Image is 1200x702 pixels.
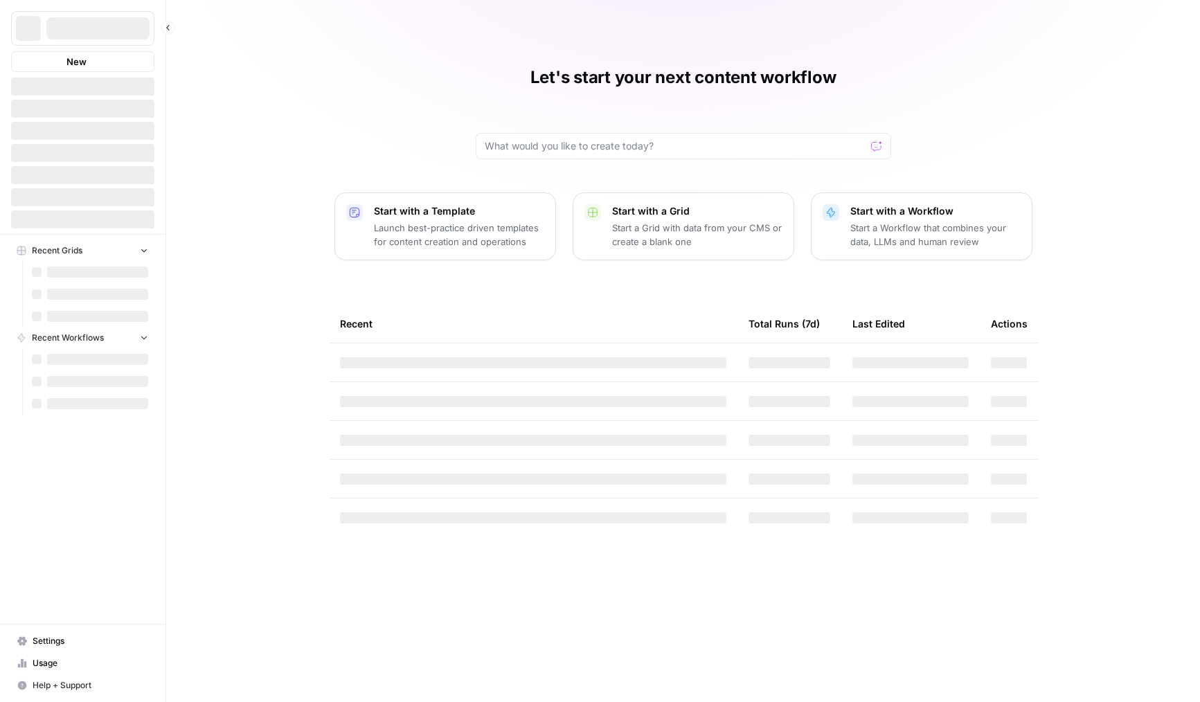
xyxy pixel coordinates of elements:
[11,652,154,674] a: Usage
[612,204,782,218] p: Start with a Grid
[11,240,154,261] button: Recent Grids
[32,332,104,344] span: Recent Workflows
[334,192,556,260] button: Start with a TemplateLaunch best-practice driven templates for content creation and operations
[33,635,148,647] span: Settings
[852,305,905,343] div: Last Edited
[850,204,1021,218] p: Start with a Workflow
[33,657,148,669] span: Usage
[32,244,82,257] span: Recent Grids
[850,221,1021,249] p: Start a Workflow that combines your data, LLMs and human review
[811,192,1032,260] button: Start with a WorkflowStart a Workflow that combines your data, LLMs and human review
[573,192,794,260] button: Start with a GridStart a Grid with data from your CMS or create a blank one
[11,674,154,696] button: Help + Support
[11,630,154,652] a: Settings
[33,679,148,692] span: Help + Support
[374,204,544,218] p: Start with a Template
[11,327,154,348] button: Recent Workflows
[485,139,866,153] input: What would you like to create today?
[66,55,87,69] span: New
[340,305,726,343] div: Recent
[991,305,1028,343] div: Actions
[530,66,836,89] h1: Let's start your next content workflow
[374,221,544,249] p: Launch best-practice driven templates for content creation and operations
[612,221,782,249] p: Start a Grid with data from your CMS or create a blank one
[11,51,154,72] button: New
[749,305,820,343] div: Total Runs (7d)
